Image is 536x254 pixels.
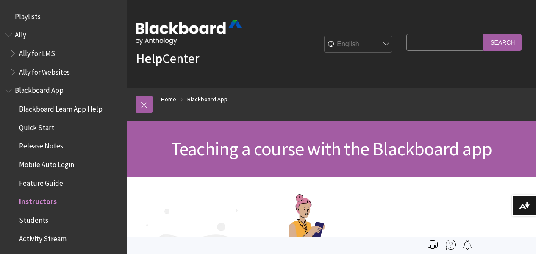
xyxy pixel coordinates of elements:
[19,232,67,243] span: Activity Stream
[15,28,26,39] span: Ally
[19,213,48,224] span: Students
[19,157,74,169] span: Mobile Auto Login
[5,28,122,79] nav: Book outline for Anthology Ally Help
[19,139,63,151] span: Release Notes
[428,240,438,250] img: Print
[19,195,57,206] span: Instructors
[5,9,122,24] nav: Book outline for Playlists
[483,34,522,50] input: Search
[19,46,55,58] span: Ally for LMS
[136,20,242,45] img: Blackboard by Anthology
[462,240,472,250] img: Follow this page
[19,176,63,187] span: Feature Guide
[161,94,176,105] a: Home
[446,240,456,250] img: More help
[187,94,228,105] a: Blackboard App
[171,137,492,160] span: Teaching a course with the Blackboard app
[19,120,54,132] span: Quick Start
[19,102,103,113] span: Blackboard Learn App Help
[19,65,70,76] span: Ally for Websites
[136,50,199,67] a: HelpCenter
[325,36,392,53] select: Site Language Selector
[136,50,162,67] strong: Help
[15,9,41,21] span: Playlists
[15,84,64,95] span: Blackboard App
